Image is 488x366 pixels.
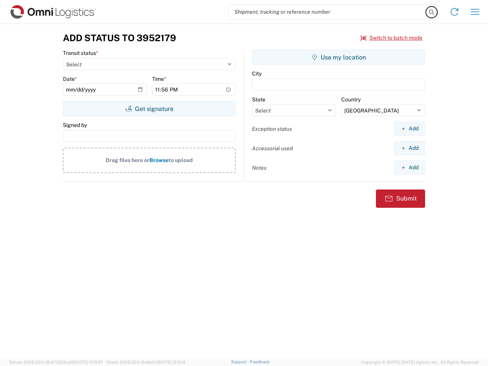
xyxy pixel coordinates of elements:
label: Notes [252,164,266,171]
button: Add [394,122,425,136]
button: Switch to batch mode [360,32,422,44]
label: Date [63,75,77,82]
span: [DATE] 11:13:37 [74,360,103,364]
label: Signed by [63,122,87,128]
span: Copyright © [DATE]-[DATE] Agistix Inc., All Rights Reserved [361,359,479,366]
input: Shipment, tracking or reference number [229,5,426,19]
span: Client: 2025.20.0-8c6e0cf [106,360,185,364]
label: Country [341,96,361,103]
label: Accessorial used [252,145,293,152]
h3: Add Status to 3952179 [63,32,176,43]
span: [DATE] 12:11:14 [158,360,185,364]
button: Add [394,161,425,175]
button: Use my location [252,50,425,65]
span: Browse [149,157,169,163]
label: City [252,70,262,77]
label: State [252,96,265,103]
span: to upload [169,157,193,163]
a: Support [231,360,250,364]
span: Drag files here or [106,157,149,163]
button: Add [394,141,425,155]
label: Transit status [63,50,98,56]
button: Get signature [63,101,236,116]
button: Submit [376,189,425,208]
a: Feedback [250,360,270,364]
label: Time [152,75,166,82]
span: Server: 2025.20.0-db47332bad5 [9,360,103,364]
label: Exception status [252,125,292,132]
